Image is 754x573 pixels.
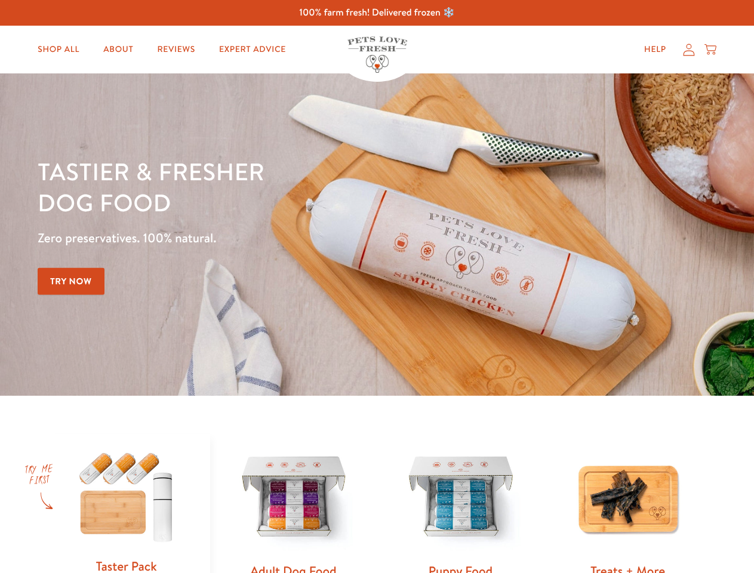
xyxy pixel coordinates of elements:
img: Pets Love Fresh [347,36,407,73]
a: Expert Advice [210,38,296,61]
p: Zero preservatives. 100% natural. [38,227,490,249]
a: Shop All [28,38,89,61]
a: Try Now [38,268,104,295]
h1: Tastier & fresher dog food [38,156,490,218]
a: Reviews [147,38,204,61]
a: Help [635,38,676,61]
a: About [94,38,143,61]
